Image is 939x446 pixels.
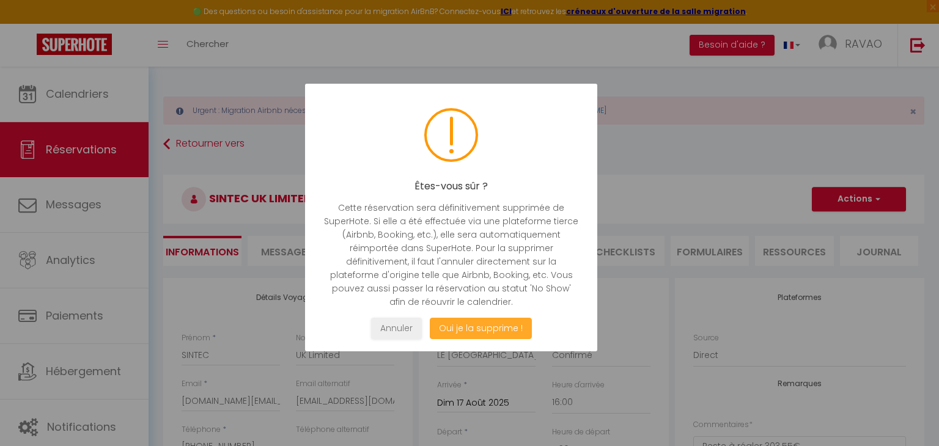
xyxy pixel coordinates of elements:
[430,318,532,339] button: Oui je la supprime !
[371,318,422,339] button: Annuler
[10,5,46,42] button: Ouvrir le widget de chat LiveChat
[323,180,579,192] h2: Êtes-vous sûr ?
[323,201,579,309] p: Cette réservation sera définitivement supprimée de SuperHote. Si elle a été effectuée via une pla...
[887,391,930,437] iframe: Chat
